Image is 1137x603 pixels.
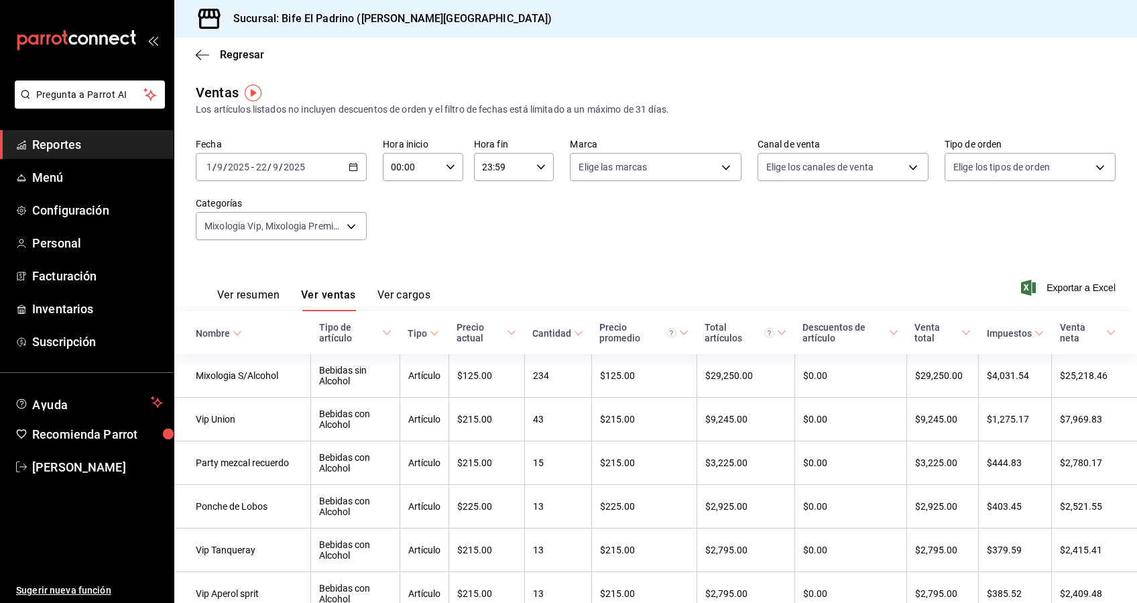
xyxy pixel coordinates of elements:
[794,529,906,572] td: $0.00
[272,162,279,172] input: --
[196,103,1116,117] div: Los artículos listados no incluyen descuentos de orden y el filtro de fechas está limitado a un m...
[1024,280,1116,296] span: Exportar a Excel
[591,485,697,529] td: $225.00
[697,398,794,441] td: $9,245.00
[979,398,1052,441] td: $1,275.17
[802,322,898,343] span: Descuentos de artículo
[1052,441,1137,485] td: $2,780.17
[802,322,886,343] div: Descuentos de artículo
[906,398,979,441] td: $9,245.00
[32,201,163,219] span: Configuración
[448,485,524,529] td: $225.00
[953,160,1050,174] span: Elige los tipos de orden
[457,322,516,343] span: Precio actual
[255,162,267,172] input: --
[196,328,230,339] div: Nombre
[174,485,311,529] td: Ponche de Lobos
[987,328,1032,339] div: Impuestos
[196,140,367,149] label: Fecha
[311,354,400,398] td: Bebidas sin Alcohol
[979,441,1052,485] td: $444.83
[16,584,163,598] span: Sugerir nueva función
[32,458,163,476] span: [PERSON_NAME]
[400,441,448,485] td: Artículo
[532,328,583,339] span: Cantidad
[591,398,697,441] td: $215.00
[1060,322,1103,343] div: Venta neta
[383,140,463,149] label: Hora inicio
[174,441,311,485] td: Party mezcal recuerdo
[204,219,342,233] span: Mixologia Vip, Mixologia Premium, Mixologia Party
[400,398,448,441] td: Artículo
[666,328,676,338] svg: Precio promedio = Total artículos / cantidad
[705,322,786,343] span: Total artículos
[906,529,979,572] td: $2,795.00
[524,441,591,485] td: 15
[599,322,676,343] div: Precio promedio
[32,425,163,443] span: Recomienda Parrot
[32,333,163,351] span: Suscripción
[697,354,794,398] td: $29,250.00
[36,88,144,102] span: Pregunta a Parrot AI
[220,48,264,61] span: Regresar
[206,162,213,172] input: --
[223,162,227,172] span: /
[524,529,591,572] td: 13
[196,199,367,208] label: Categorías
[599,322,689,343] span: Precio promedio
[9,97,165,111] a: Pregunta a Parrot AI
[217,162,223,172] input: --
[457,322,504,343] div: Precio actual
[1052,529,1137,572] td: $2,415.41
[32,135,163,154] span: Reportes
[758,140,929,149] label: Canal de venta
[400,354,448,398] td: Artículo
[279,162,283,172] span: /
[914,322,971,343] span: Venta total
[196,328,242,339] span: Nombre
[697,485,794,529] td: $2,925.00
[570,140,741,149] label: Marca
[251,162,254,172] span: -
[174,398,311,441] td: Vip Union
[1052,354,1137,398] td: $25,218.46
[311,398,400,441] td: Bebidas con Alcohol
[174,529,311,572] td: Vip Tanqueray
[32,234,163,252] span: Personal
[448,354,524,398] td: $125.00
[979,354,1052,398] td: $4,031.54
[196,83,239,103] div: Ventas
[794,485,906,529] td: $0.00
[794,354,906,398] td: $0.00
[591,441,697,485] td: $215.00
[311,529,400,572] td: Bebidas con Alcohol
[32,168,163,186] span: Menú
[906,354,979,398] td: $29,250.00
[408,328,439,339] span: Tipo
[1052,485,1137,529] td: $2,521.55
[217,288,280,311] button: Ver resumen
[794,398,906,441] td: $0.00
[217,288,430,311] div: navigation tabs
[906,441,979,485] td: $3,225.00
[32,394,145,410] span: Ayuda
[223,11,552,27] h3: Sucursal: Bife El Padrino ([PERSON_NAME][GEOGRAPHIC_DATA])
[697,441,794,485] td: $3,225.00
[906,485,979,529] td: $2,925.00
[987,328,1044,339] span: Impuestos
[794,441,906,485] td: $0.00
[319,322,379,343] div: Tipo de artículo
[245,85,261,101] img: Tooltip marker
[914,322,959,343] div: Venta total
[377,288,431,311] button: Ver cargos
[283,162,306,172] input: ----
[213,162,217,172] span: /
[301,288,356,311] button: Ver ventas
[766,160,874,174] span: Elige los canales de venta
[174,354,311,398] td: Mixologia S/Alcohol
[524,354,591,398] td: 234
[591,529,697,572] td: $215.00
[448,441,524,485] td: $215.00
[524,398,591,441] td: 43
